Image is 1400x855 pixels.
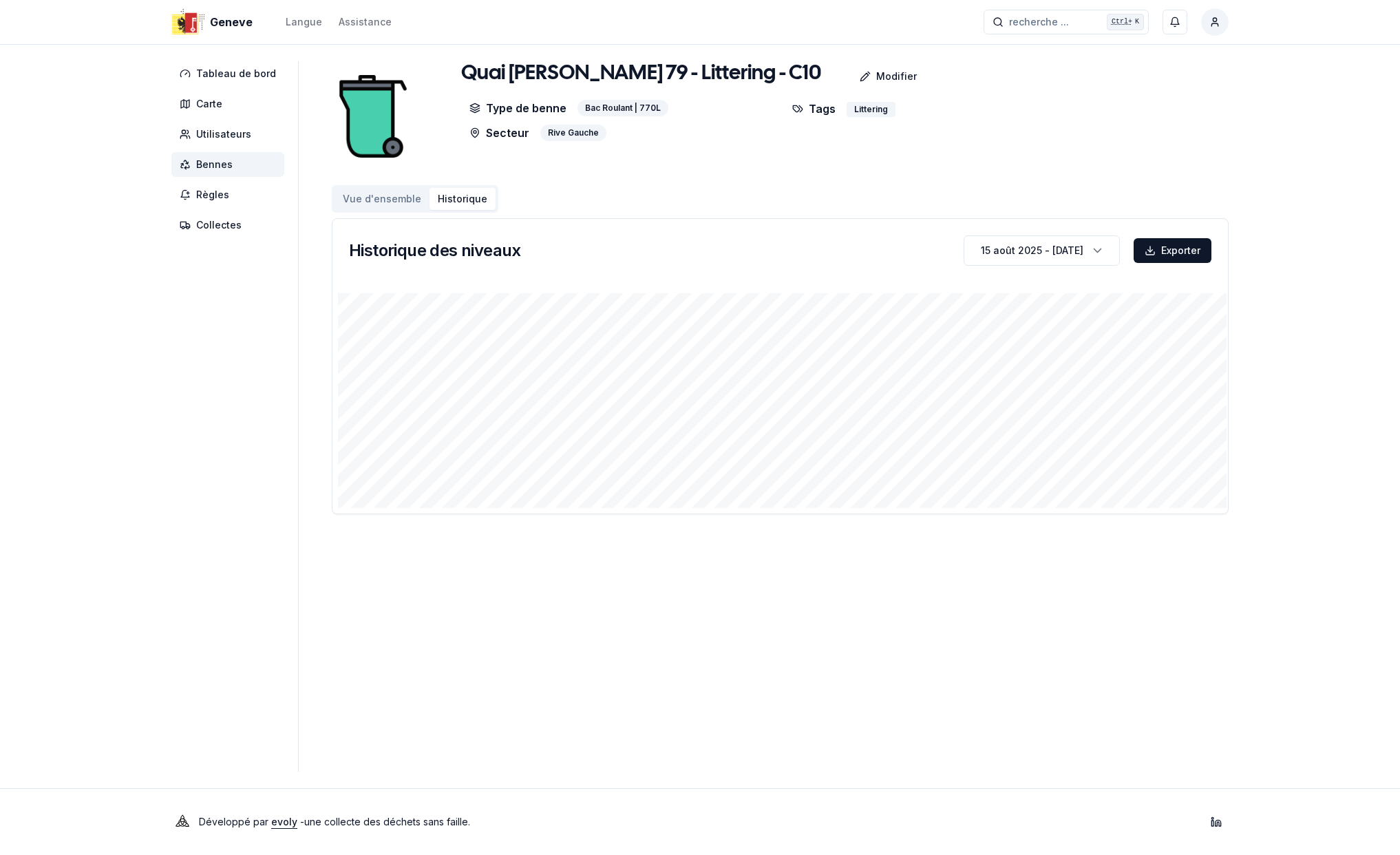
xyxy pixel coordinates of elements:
span: Bennes [196,158,233,171]
a: Collectes [171,213,290,237]
p: Type de benne [469,100,566,116]
button: recherche ...Ctrl+K [984,10,1149,34]
div: 15 août 2025 - [DATE] [981,244,1083,257]
span: Carte [196,97,222,111]
a: Règles [171,182,290,207]
span: Utilisateurs [196,127,251,141]
a: Utilisateurs [171,122,290,147]
button: Exporter [1134,238,1211,263]
span: Tableau de bord [196,67,276,81]
a: Carte [171,92,290,116]
div: Littering [847,102,895,117]
button: Historique [429,188,496,210]
p: Développé par - une collecte des déchets sans faille . [199,812,470,832]
p: Tags [792,100,836,117]
img: Geneve Logo [171,6,204,39]
div: Langue [286,15,322,29]
span: Geneve [210,14,253,30]
span: Collectes [196,218,242,232]
img: bin Image [332,61,414,171]
p: Secteur [469,125,529,141]
button: 15 août 2025 - [DATE] [964,235,1120,266]
a: evoly [271,816,297,827]
button: Langue [286,14,322,30]
p: Modifier [876,70,917,83]
h3: Historique des niveaux [349,240,521,262]
div: Rive Gauche [540,125,606,141]
div: Bac Roulant | 770L [577,100,668,116]
h1: Quai [PERSON_NAME] 79 - Littering - C10 [461,61,821,86]
a: Bennes [171,152,290,177]
a: Modifier [821,63,928,90]
button: Vue d'ensemble [335,188,429,210]
img: Evoly Logo [171,811,193,833]
a: Assistance [339,14,392,30]
a: Tableau de bord [171,61,290,86]
span: recherche ... [1009,15,1069,29]
span: Règles [196,188,229,202]
a: Geneve [171,14,258,30]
